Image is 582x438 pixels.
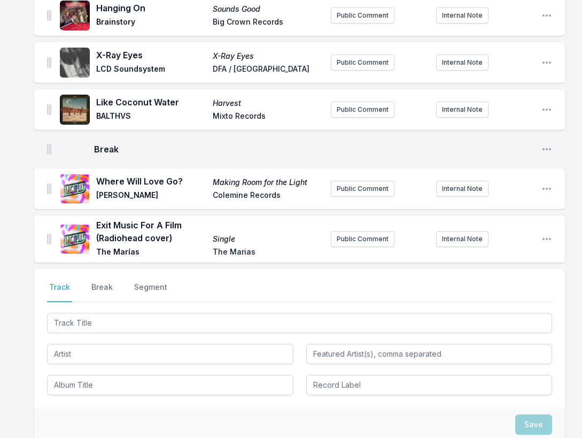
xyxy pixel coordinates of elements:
[213,17,323,29] span: Big Crown Records
[47,144,51,155] img: Drag Handle
[541,234,552,244] button: Open playlist item options
[96,49,206,62] span: X-Ray Eyes
[96,2,206,14] span: Hanging On
[436,102,488,118] button: Internal Note
[47,57,51,68] img: Drag Handle
[96,219,206,244] span: Exit Music For A Film (Radiohead cover)
[213,177,323,188] span: Making Room for the Light
[89,282,115,302] button: Break
[96,175,206,188] span: Where Will Love Go?
[60,1,90,30] img: Sounds Good
[47,344,293,364] input: Artist
[47,282,72,302] button: Track
[132,282,169,302] button: Segment
[515,414,552,435] button: Save
[47,313,552,333] input: Track Title
[541,183,552,194] button: Open playlist item options
[60,48,90,78] img: X-Ray Eyes
[213,111,323,124] span: Mixto Records
[436,55,488,71] button: Internal Note
[47,234,51,244] img: Drag Handle
[213,190,323,203] span: Colemine Records
[213,4,323,14] span: Sounds Good
[96,64,206,76] span: LCD Soundsystem
[47,104,51,115] img: Drag Handle
[331,55,394,71] button: Public Comment
[306,375,553,395] input: Record Label
[541,57,552,68] button: Open playlist item options
[306,344,553,364] input: Featured Artist(s), comma separated
[436,7,488,24] button: Internal Note
[47,183,51,194] img: Drag Handle
[331,102,394,118] button: Public Comment
[331,7,394,24] button: Public Comment
[60,174,90,204] img: Making Room for the Light
[331,231,394,247] button: Public Comment
[436,231,488,247] button: Internal Note
[47,10,51,21] img: Drag Handle
[96,247,206,259] span: The Marías
[96,17,206,29] span: Brainstory
[213,64,323,76] span: DFA / [GEOGRAPHIC_DATA]
[96,190,206,203] span: [PERSON_NAME]
[96,96,206,109] span: Like Coconut Water
[213,98,323,109] span: Harvest
[60,95,90,125] img: Harvest
[213,234,323,244] span: Single
[47,375,293,395] input: Album Title
[331,181,394,197] button: Public Comment
[541,144,552,155] button: Open playlist item options
[436,181,488,197] button: Internal Note
[96,111,206,124] span: BALTHVS
[60,224,90,254] img: Single
[541,104,552,115] button: Open playlist item options
[213,247,323,259] span: The Marias
[541,10,552,21] button: Open playlist item options
[213,51,323,62] span: X-Ray Eyes
[94,143,533,156] span: Break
